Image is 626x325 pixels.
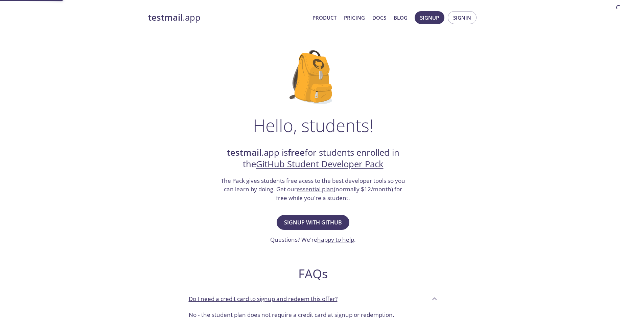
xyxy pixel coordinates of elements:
[189,295,338,303] p: Do I need a credit card to signup and redeem this offer?
[183,289,443,308] div: Do I need a credit card to signup and redeem this offer?
[253,115,373,135] h1: Hello, students!
[453,13,471,22] span: Signin
[270,235,356,244] h3: Questions? We're .
[284,218,342,227] span: Signup with GitHub
[288,147,305,158] strong: free
[220,176,406,202] h3: The Pack gives students free acess to the best developer tools so you can learn by doing. Get our...
[183,308,443,325] div: Do I need a credit card to signup and redeem this offer?
[317,236,354,243] a: happy to help
[420,13,439,22] span: Signup
[189,310,438,319] p: No - the student plan does not require a credit card at signup or redemption.
[372,13,386,22] a: Docs
[148,12,183,23] strong: testmail
[289,50,337,104] img: github-student-backpack.png
[256,158,384,170] a: GitHub Student Developer Pack
[312,13,337,22] a: Product
[297,185,334,193] a: essential plan
[220,147,406,170] h2: .app is for students enrolled in the
[394,13,408,22] a: Blog
[448,11,477,24] button: Signin
[183,266,443,281] h2: FAQs
[415,11,444,24] button: Signup
[277,215,349,230] button: Signup with GitHub
[227,147,261,158] strong: testmail
[344,13,365,22] a: Pricing
[148,12,307,23] a: testmail.app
